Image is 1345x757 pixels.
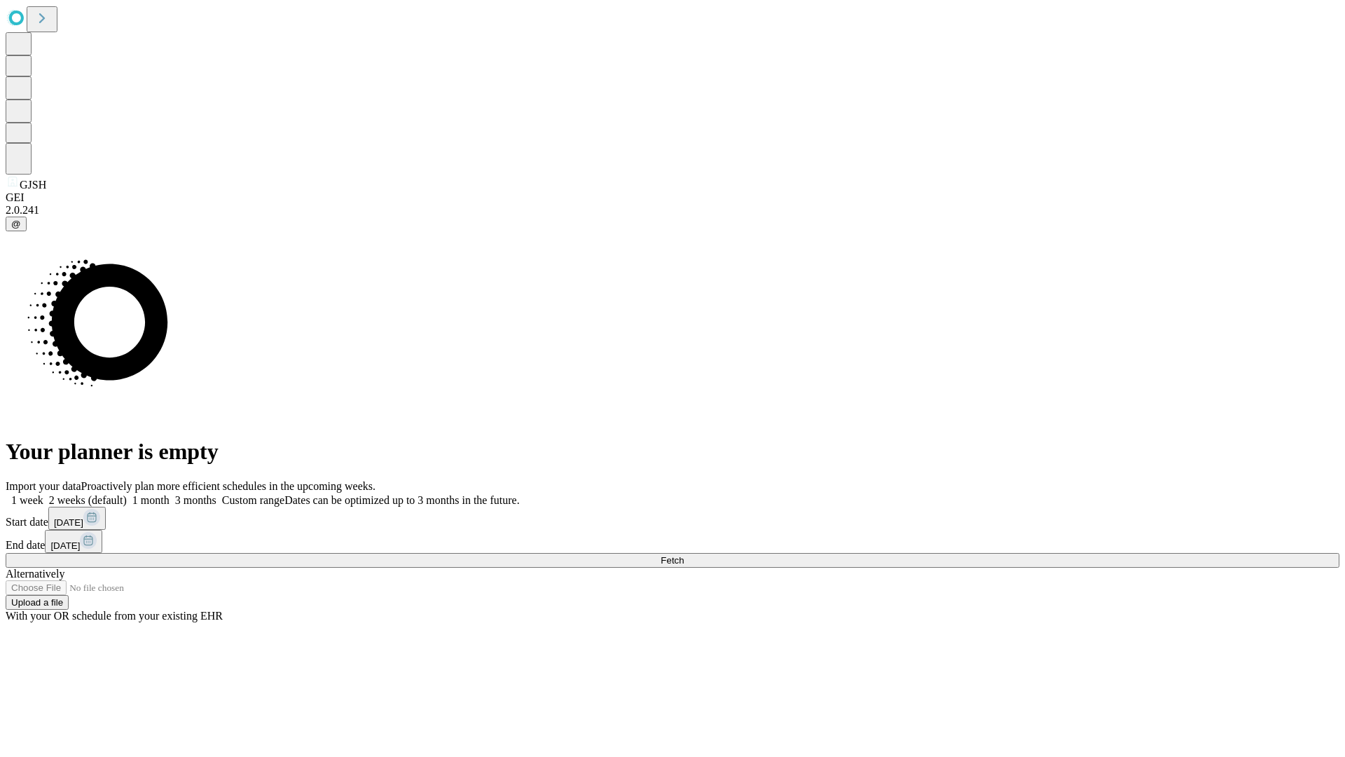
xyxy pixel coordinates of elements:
div: Start date [6,507,1339,530]
span: Alternatively [6,568,64,580]
button: Fetch [6,553,1339,568]
span: 3 months [175,494,216,506]
span: @ [11,219,21,229]
span: With your OR schedule from your existing EHR [6,610,223,622]
button: [DATE] [48,507,106,530]
span: Dates can be optimized up to 3 months in the future. [284,494,519,506]
div: 2.0.241 [6,204,1339,217]
h1: Your planner is empty [6,439,1339,465]
span: Fetch [661,555,684,566]
div: End date [6,530,1339,553]
span: Import your data [6,480,81,492]
button: Upload a file [6,595,69,610]
span: Proactively plan more efficient schedules in the upcoming weeks. [81,480,375,492]
span: GJSH [20,179,46,191]
span: 1 week [11,494,43,506]
span: Custom range [222,494,284,506]
button: @ [6,217,27,231]
span: [DATE] [50,540,80,551]
span: 1 month [132,494,170,506]
span: 2 weeks (default) [49,494,127,506]
span: [DATE] [54,517,83,528]
div: GEI [6,191,1339,204]
button: [DATE] [45,530,102,553]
